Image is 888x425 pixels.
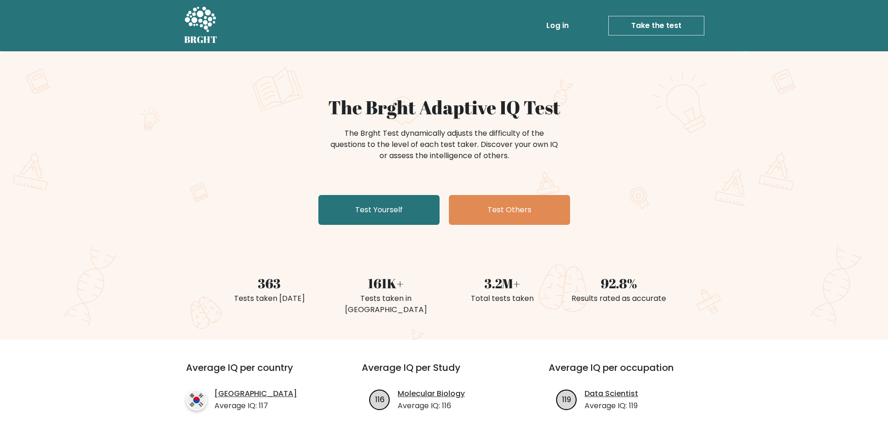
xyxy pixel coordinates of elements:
[184,4,218,48] a: BRGHT
[333,273,439,293] div: 161K+
[214,388,297,399] a: [GEOGRAPHIC_DATA]
[566,273,672,293] div: 92.8%
[608,16,704,35] a: Take the test
[450,293,555,304] div: Total tests taken
[217,293,322,304] div: Tests taken [DATE]
[328,128,561,161] div: The Brght Test dynamically adjusts the difficulty of the questions to the level of each test take...
[362,362,526,384] h3: Average IQ per Study
[186,362,328,384] h3: Average IQ per country
[450,273,555,293] div: 3.2M+
[214,400,297,411] p: Average IQ: 117
[566,293,672,304] div: Results rated as accurate
[549,362,713,384] h3: Average IQ per occupation
[217,273,322,293] div: 363
[449,195,570,225] a: Test Others
[543,16,572,35] a: Log in
[585,388,638,399] a: Data Scientist
[184,34,218,45] h5: BRGHT
[333,293,439,315] div: Tests taken in [GEOGRAPHIC_DATA]
[398,400,465,411] p: Average IQ: 116
[186,390,207,411] img: country
[562,394,571,404] text: 119
[375,394,385,404] text: 116
[398,388,465,399] a: Molecular Biology
[217,96,672,118] h1: The Brght Adaptive IQ Test
[585,400,638,411] p: Average IQ: 119
[318,195,440,225] a: Test Yourself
